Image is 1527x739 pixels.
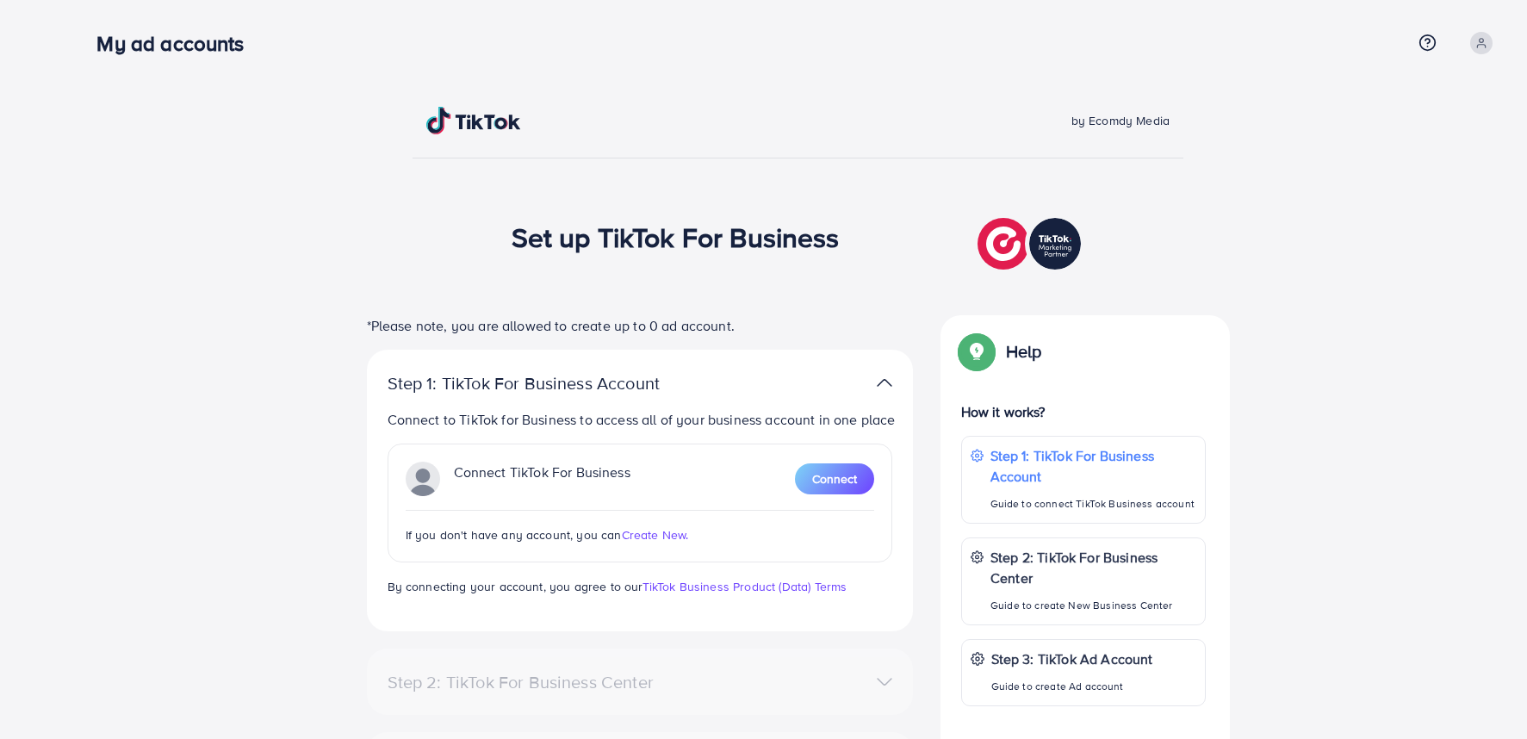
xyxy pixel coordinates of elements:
[1071,112,1170,129] span: by Ecomdy Media
[961,336,992,367] img: Popup guide
[426,107,521,134] img: TikTok
[367,315,913,336] p: *Please note, you are allowed to create up to 0 ad account.
[1006,341,1042,362] p: Help
[990,595,1196,616] p: Guide to create New Business Center
[990,547,1196,588] p: Step 2: TikTok For Business Center
[990,445,1196,487] p: Step 1: TikTok For Business Account
[978,214,1085,274] img: TikTok partner
[877,370,892,395] img: TikTok partner
[990,494,1196,514] p: Guide to connect TikTok Business account
[512,220,840,253] h1: Set up TikTok For Business
[961,401,1206,422] p: How it works?
[991,676,1153,697] p: Guide to create Ad account
[96,31,258,56] h3: My ad accounts
[991,649,1153,669] p: Step 3: TikTok Ad Account
[388,373,715,394] p: Step 1: TikTok For Business Account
